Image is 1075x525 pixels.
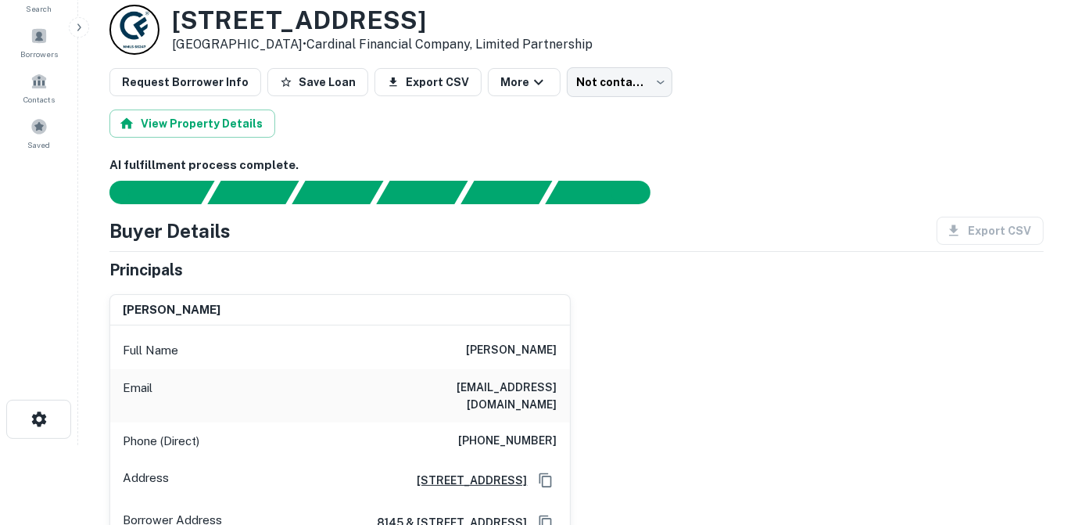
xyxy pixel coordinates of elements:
[23,93,55,106] span: Contacts
[109,217,231,245] h4: Buyer Details
[207,181,299,204] div: Your request is received and processing...
[405,472,528,489] a: [STREET_ADDRESS]
[123,301,220,319] h6: [PERSON_NAME]
[546,181,669,204] div: AI fulfillment process complete.
[109,156,1044,174] h6: AI fulfillment process complete.
[467,341,557,360] h6: [PERSON_NAME]
[460,181,552,204] div: Principals found, still searching for contact information. This may take time...
[109,110,275,138] button: View Property Details
[20,48,58,60] span: Borrowers
[123,432,199,451] p: Phone (Direct)
[109,258,183,282] h5: Principals
[27,2,52,15] span: Search
[123,379,152,413] p: Email
[172,35,593,54] p: [GEOGRAPHIC_DATA] •
[488,68,561,96] button: More
[292,181,383,204] div: Documents found, AI parsing details...
[5,112,73,154] a: Saved
[123,469,169,492] p: Address
[5,21,73,63] a: Borrowers
[306,37,593,52] a: Cardinal Financial Company, Limited Partnership
[459,432,557,451] h6: [PHONE_NUMBER]
[997,400,1075,475] iframe: Chat Widget
[5,67,73,109] a: Contacts
[172,5,593,35] h3: [STREET_ADDRESS]
[370,379,557,413] h6: [EMAIL_ADDRESS][DOMAIN_NAME]
[267,68,368,96] button: Save Loan
[567,67,672,97] div: Not contacted
[109,68,261,96] button: Request Borrower Info
[376,181,468,204] div: Principals found, AI now looking for contact information...
[374,68,482,96] button: Export CSV
[534,469,557,492] button: Copy Address
[28,138,51,151] span: Saved
[91,181,208,204] div: Sending borrower request to AI...
[123,341,178,360] p: Full Name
